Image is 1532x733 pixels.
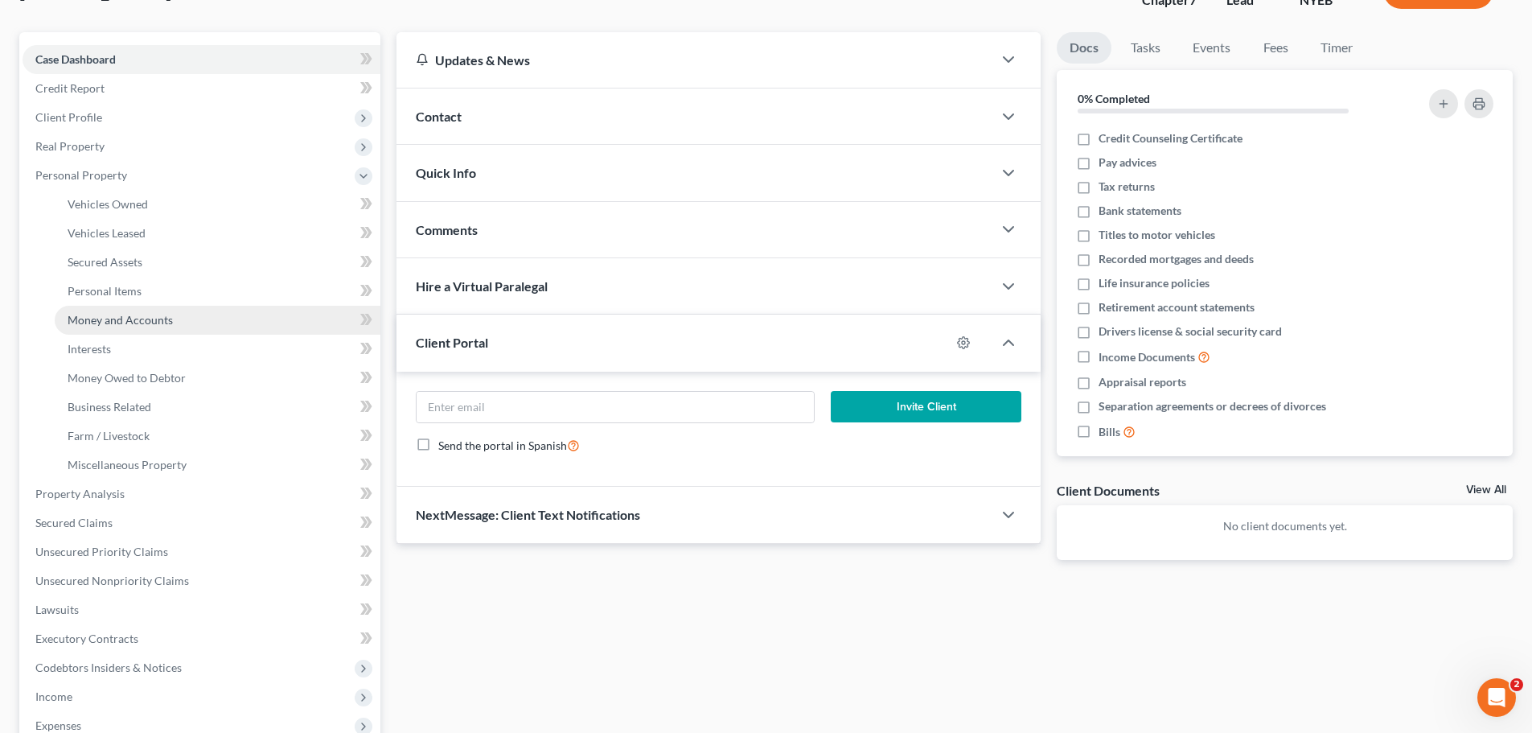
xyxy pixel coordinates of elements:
span: Income Documents [1099,349,1195,365]
a: Property Analysis [23,480,380,509]
a: Secured Assets [55,248,380,277]
span: Executory Contracts [35,632,138,645]
span: Real Property [35,139,105,153]
span: Drivers license & social security card [1099,323,1282,340]
span: Quick Info [416,165,476,180]
span: Money Owed to Debtor [68,371,186,385]
span: NextMessage: Client Text Notifications [416,507,640,522]
span: Secured Assets [68,255,142,269]
span: Income [35,690,72,703]
span: Contact [416,109,462,124]
a: Unsecured Nonpriority Claims [23,566,380,595]
a: Fees [1250,32,1301,64]
span: Hire a Virtual Paralegal [416,278,548,294]
span: Recorded mortgages and deeds [1099,251,1254,267]
input: Enter email [417,392,813,422]
a: Vehicles Leased [55,219,380,248]
a: Unsecured Priority Claims [23,537,380,566]
span: Credit Counseling Certificate [1099,130,1242,146]
a: Timer [1308,32,1366,64]
a: Docs [1057,32,1111,64]
span: Credit Report [35,81,105,95]
span: Client Portal [416,335,488,350]
a: Money and Accounts [55,306,380,335]
span: Codebtors Insiders & Notices [35,661,182,674]
a: Events [1180,32,1243,64]
p: No client documents yet. [1070,518,1500,534]
span: Money and Accounts [68,313,173,327]
a: Secured Claims [23,509,380,537]
span: Send the portal in Spanish [438,439,567,452]
div: Updates & News [416,51,973,68]
a: Case Dashboard [23,45,380,74]
span: 2 [1510,678,1523,691]
a: Lawsuits [23,595,380,624]
span: Personal Items [68,284,142,298]
span: Unsecured Priority Claims [35,545,168,558]
span: Vehicles Leased [68,226,146,240]
span: Bills [1099,424,1120,440]
span: Life insurance policies [1099,275,1210,291]
span: Comments [416,222,478,237]
iframe: Intercom live chat [1477,678,1516,717]
div: Client Documents [1057,482,1160,499]
a: Personal Items [55,277,380,306]
a: Farm / Livestock [55,422,380,451]
a: Credit Report [23,74,380,103]
span: Case Dashboard [35,52,116,66]
span: Appraisal reports [1099,374,1186,390]
span: Secured Claims [35,516,113,529]
a: Vehicles Owned [55,190,380,219]
span: Pay advices [1099,154,1156,171]
a: Tasks [1118,32,1173,64]
strong: 0% Completed [1078,92,1150,105]
span: Property Analysis [35,487,125,500]
span: Tax returns [1099,179,1155,195]
a: Business Related [55,393,380,422]
button: Invite Client [831,391,1022,423]
a: Executory Contracts [23,624,380,653]
span: Retirement account statements [1099,299,1255,315]
span: Lawsuits [35,603,79,616]
a: Interests [55,335,380,364]
span: Unsecured Nonpriority Claims [35,574,189,587]
span: Miscellaneous Property [68,458,187,472]
a: Miscellaneous Property [55,451,380,480]
span: Expenses [35,719,81,732]
span: Titles to motor vehicles [1099,227,1215,243]
span: Personal Property [35,168,127,182]
span: Farm / Livestock [68,429,150,443]
span: Business Related [68,400,151,414]
span: Vehicles Owned [68,197,148,211]
a: View All [1466,484,1506,496]
a: Money Owed to Debtor [55,364,380,393]
span: Bank statements [1099,203,1181,219]
span: Interests [68,342,111,356]
span: Separation agreements or decrees of divorces [1099,398,1326,414]
span: Client Profile [35,110,102,124]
